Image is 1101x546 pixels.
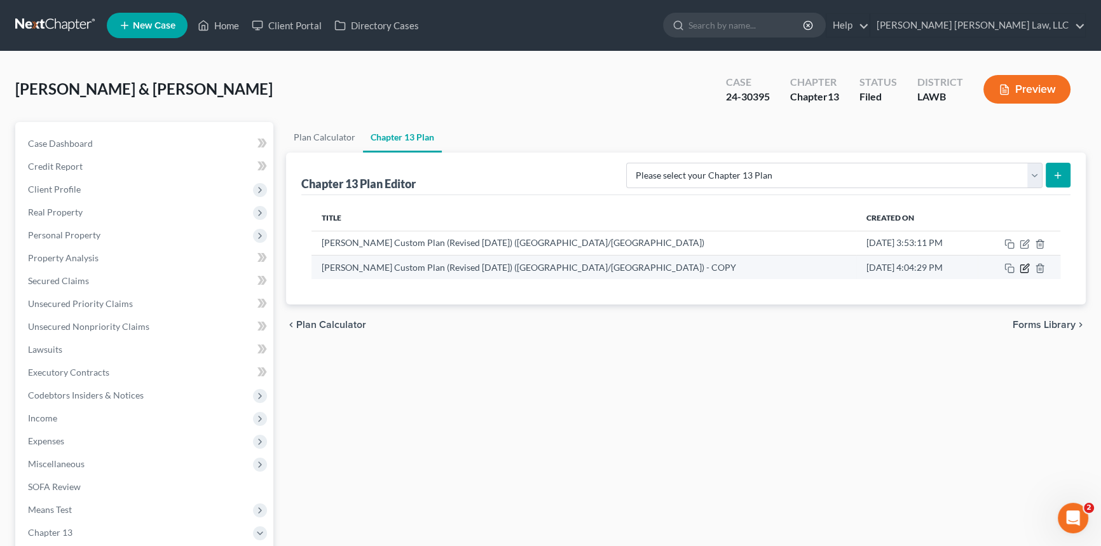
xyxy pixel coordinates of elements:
a: Help [826,14,869,37]
span: SOFA Review [28,481,81,492]
span: Miscellaneous [28,458,85,469]
span: Expenses [28,435,64,446]
span: Credit Report [28,161,83,172]
span: New Case [133,21,175,31]
a: Unsecured Nonpriority Claims [18,315,273,338]
td: [DATE] 4:04:29 PM [856,255,977,279]
span: Means Test [28,504,72,515]
a: [PERSON_NAME] [PERSON_NAME] Law, LLC [870,14,1085,37]
a: Chapter 13 Plan [363,122,442,153]
i: chevron_left [286,320,296,330]
a: Directory Cases [328,14,425,37]
span: Unsecured Nonpriority Claims [28,321,149,332]
a: Executory Contracts [18,361,273,384]
a: Home [191,14,245,37]
a: SOFA Review [18,475,273,498]
span: Plan Calculator [296,320,366,330]
td: [DATE] 3:53:11 PM [856,231,977,255]
a: Lawsuits [18,338,273,361]
div: Chapter [790,75,839,90]
th: Created On [856,205,977,231]
span: Unsecured Priority Claims [28,298,133,309]
iframe: Intercom live chat [1058,503,1088,533]
div: Case [726,75,770,90]
div: 24-30395 [726,90,770,104]
input: Search by name... [688,13,805,37]
div: Status [859,75,897,90]
span: [PERSON_NAME] & [PERSON_NAME] [15,79,273,98]
span: 2 [1084,503,1094,513]
div: LAWB [917,90,963,104]
span: Codebtors Insiders & Notices [28,390,144,400]
div: Chapter [790,90,839,104]
div: Chapter 13 Plan Editor [301,176,416,191]
span: Client Profile [28,184,81,195]
span: Personal Property [28,229,100,240]
a: Plan Calculator [286,122,363,153]
a: Client Portal [245,14,328,37]
a: Unsecured Priority Claims [18,292,273,315]
a: Case Dashboard [18,132,273,155]
span: Secured Claims [28,275,89,286]
span: Chapter 13 [28,527,72,538]
span: 13 [828,90,839,102]
button: Forms Library chevron_right [1013,320,1086,330]
span: Lawsuits [28,344,62,355]
th: Title [311,205,856,231]
a: Property Analysis [18,247,273,270]
span: Case Dashboard [28,138,93,149]
button: chevron_left Plan Calculator [286,320,366,330]
div: District [917,75,963,90]
button: Preview [983,75,1070,104]
span: Real Property [28,207,83,217]
td: [PERSON_NAME] Custom Plan (Revised [DATE]) ([GEOGRAPHIC_DATA]/[GEOGRAPHIC_DATA]) - COPY [311,255,856,279]
span: Income [28,413,57,423]
span: Forms Library [1013,320,1076,330]
td: [PERSON_NAME] Custom Plan (Revised [DATE]) ([GEOGRAPHIC_DATA]/[GEOGRAPHIC_DATA]) [311,231,856,255]
a: Secured Claims [18,270,273,292]
a: Credit Report [18,155,273,178]
span: Property Analysis [28,252,99,263]
i: chevron_right [1076,320,1086,330]
span: Executory Contracts [28,367,109,378]
div: Filed [859,90,897,104]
